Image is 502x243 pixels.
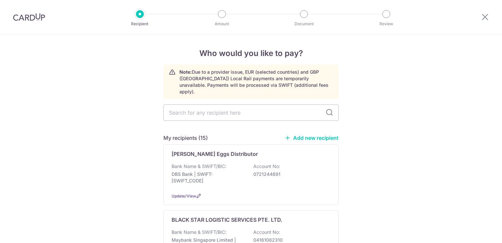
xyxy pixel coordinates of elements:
[285,135,339,141] a: Add new recipient
[172,229,226,235] p: Bank Name & SWIFT/BIC:
[172,171,245,184] p: DBS Bank | SWIFT: [SWIFT_CODE]
[460,223,495,240] iframe: Opens a widget where you can find more information
[172,163,226,170] p: Bank Name & SWIFT/BIC:
[253,163,280,170] p: Account No:
[362,21,410,27] p: Review
[280,21,328,27] p: Document
[172,194,196,198] a: Update/View
[179,69,192,75] strong: Note:
[253,171,326,178] p: 0721244691
[163,104,339,121] input: Search for any recipient here
[116,21,164,27] p: Recipient
[198,21,246,27] p: Amount
[163,134,208,142] h5: My recipients (15)
[172,216,282,224] p: BLACK STAR LOGISTIC SERVICES PTE. LTD.
[163,47,339,59] h4: Who would you like to pay?
[179,69,333,95] p: Due to a provider issue, EUR (selected countries) and GBP ([GEOGRAPHIC_DATA]) Local Rail payments...
[13,13,45,21] img: CardUp
[172,150,258,158] p: [PERSON_NAME] Eggs Distributor
[253,229,280,235] p: Account No:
